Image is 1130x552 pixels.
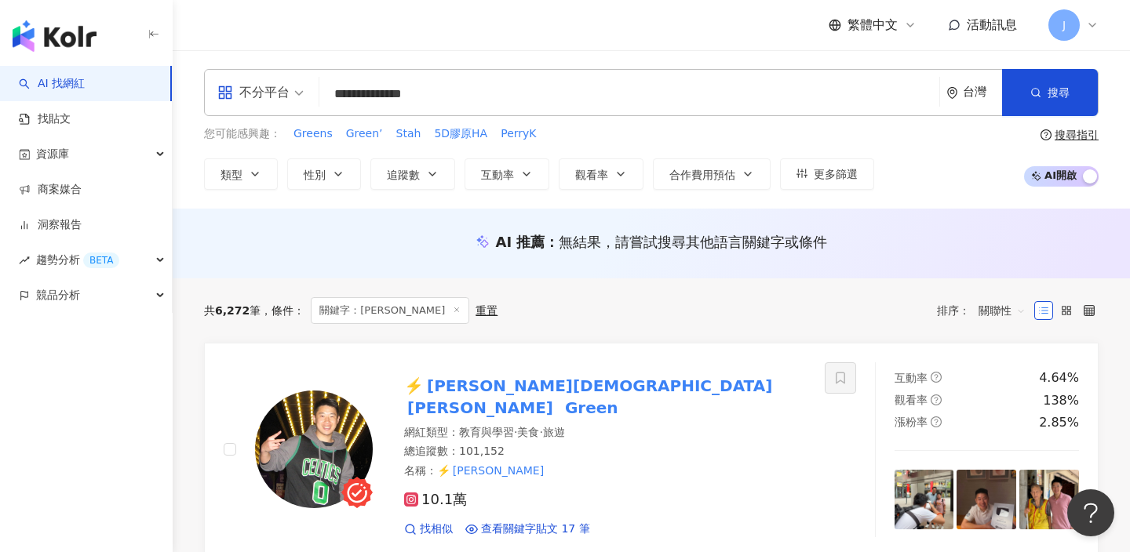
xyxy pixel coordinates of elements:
a: 查看關鍵字貼文 17 筆 [465,521,590,537]
div: 排序： [937,298,1034,323]
a: 洞察報告 [19,217,82,233]
span: 觀看率 [575,169,608,181]
span: 5D膠原HA [434,126,487,142]
div: AI 推薦 ： [496,232,828,252]
div: 2.85% [1039,414,1079,431]
span: 教育與學習 [459,426,514,438]
span: 性別 [304,169,326,181]
span: 互動率 [481,169,514,181]
img: KOL Avatar [255,390,373,508]
div: 台灣 [963,85,1002,99]
button: 追蹤數 [370,158,455,190]
div: 138% [1043,392,1079,409]
button: 觀看率 [559,158,643,190]
mark: Green [562,395,621,420]
a: 找貼文 [19,111,71,127]
span: 競品分析 [36,278,80,313]
img: post-image [1019,470,1079,529]
div: 不分平台 [217,80,290,105]
div: 網紅類型 ： [404,425,806,441]
span: 活動訊息 [967,17,1017,32]
iframe: Help Scout Beacon - Open [1067,489,1114,536]
span: · [514,426,517,438]
div: 4.64% [1039,369,1079,387]
img: post-image [895,470,954,529]
span: appstore [217,85,233,100]
mark: [PERSON_NAME] [404,395,556,420]
span: 更多篩選 [814,168,858,180]
button: Green’ [345,125,384,143]
span: PerryK [501,126,536,142]
span: 名稱 ： [404,462,546,479]
span: 追蹤數 [387,169,420,181]
div: 總追蹤數 ： 101,152 [404,444,806,459]
div: 重置 [476,304,498,317]
span: 類型 [221,169,242,181]
button: PerryK [500,125,537,143]
span: 6,272 [215,304,250,317]
span: 漲粉率 [895,416,928,428]
span: 無結果，請嘗試搜尋其他語言關鍵字或條件 [559,234,827,250]
span: J [1063,16,1066,34]
span: 觀看率 [895,394,928,406]
span: Green’ [346,126,383,142]
span: 趨勢分析 [36,242,119,278]
img: post-image [957,470,1016,529]
button: 性別 [287,158,361,190]
button: 類型 [204,158,278,190]
span: 關聯性 [979,298,1026,323]
div: BETA [83,252,119,268]
span: Stah [396,126,421,142]
a: searchAI 找網紅 [19,76,85,92]
button: Stah [395,125,422,143]
span: question-circle [1041,129,1052,140]
span: rise [19,255,30,266]
button: 5D膠原HA [433,125,488,143]
span: ⚡️ [437,464,450,477]
span: 美食 [517,426,539,438]
span: · [539,426,542,438]
span: question-circle [931,416,942,427]
span: 您可能感興趣： [204,126,281,142]
a: 商案媒合 [19,182,82,198]
span: 找相似 [420,521,453,537]
span: 10.1萬 [404,492,467,508]
button: 合作費用預估 [653,158,771,190]
span: 查看關鍵字貼文 17 筆 [481,521,590,537]
mark: [PERSON_NAME][DEMOGRAPHIC_DATA] [424,373,775,398]
div: 搜尋指引 [1055,129,1099,141]
button: 互動率 [465,158,549,190]
span: 旅遊 [543,426,565,438]
button: 更多篩選 [780,158,874,190]
span: 互動率 [895,372,928,384]
span: 繁體中文 [847,16,898,34]
span: 搜尋 [1048,86,1070,99]
span: Greens [293,126,333,142]
button: Greens [293,125,334,143]
span: 關鍵字：[PERSON_NAME] [311,297,469,324]
img: logo [13,20,97,52]
a: 找相似 [404,521,453,537]
span: question-circle [931,372,942,383]
span: question-circle [931,394,942,405]
div: 共 筆 [204,304,261,317]
button: 搜尋 [1002,69,1098,116]
span: 條件 ： [261,304,304,317]
span: ⚡️ [404,376,424,395]
span: 合作費用預估 [669,169,735,181]
mark: [PERSON_NAME] [450,462,546,479]
span: 資源庫 [36,136,69,172]
span: environment [946,87,958,99]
